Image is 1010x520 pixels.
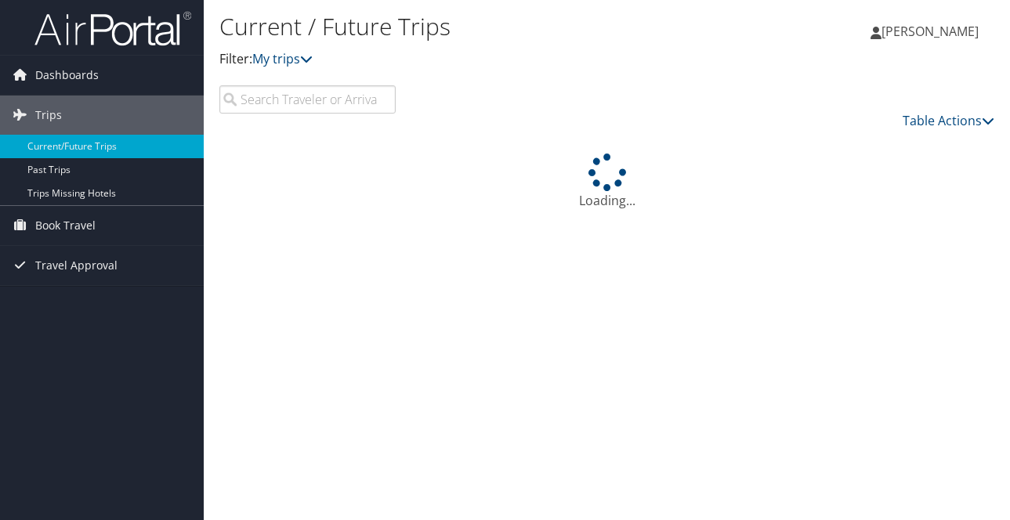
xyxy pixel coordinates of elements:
span: Travel Approval [35,246,118,285]
img: airportal-logo.png [34,10,191,47]
input: Search Traveler or Arrival City [219,85,396,114]
p: Filter: [219,49,736,70]
span: Book Travel [35,206,96,245]
a: My trips [252,50,313,67]
span: [PERSON_NAME] [881,23,979,40]
span: Trips [35,96,62,135]
a: [PERSON_NAME] [871,8,994,55]
div: Loading... [219,153,994,210]
h1: Current / Future Trips [219,10,736,43]
span: Dashboards [35,56,99,95]
a: Table Actions [903,112,994,129]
